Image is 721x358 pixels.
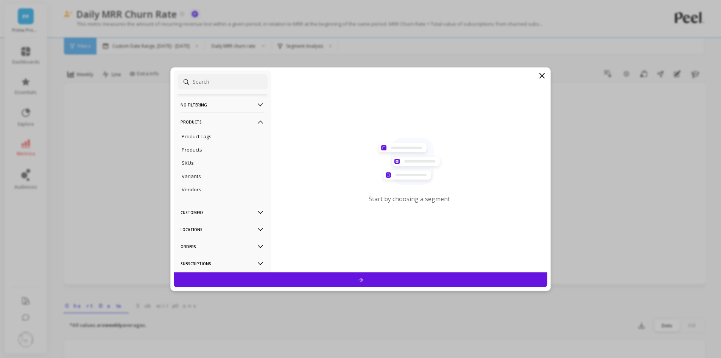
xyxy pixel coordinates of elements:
input: Search [178,74,268,89]
p: Subscriptions [181,254,265,273]
p: Variants [182,173,201,180]
p: Products [182,146,202,153]
p: Products [181,112,265,131]
p: Orders [181,237,265,256]
p: Customers [181,203,265,222]
p: Locations [181,220,265,239]
p: SKUs [182,159,194,166]
p: No filtering [181,95,265,114]
p: Start by choosing a segment [369,195,450,203]
p: Vendors [182,186,201,193]
p: Product Tags [182,133,212,140]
